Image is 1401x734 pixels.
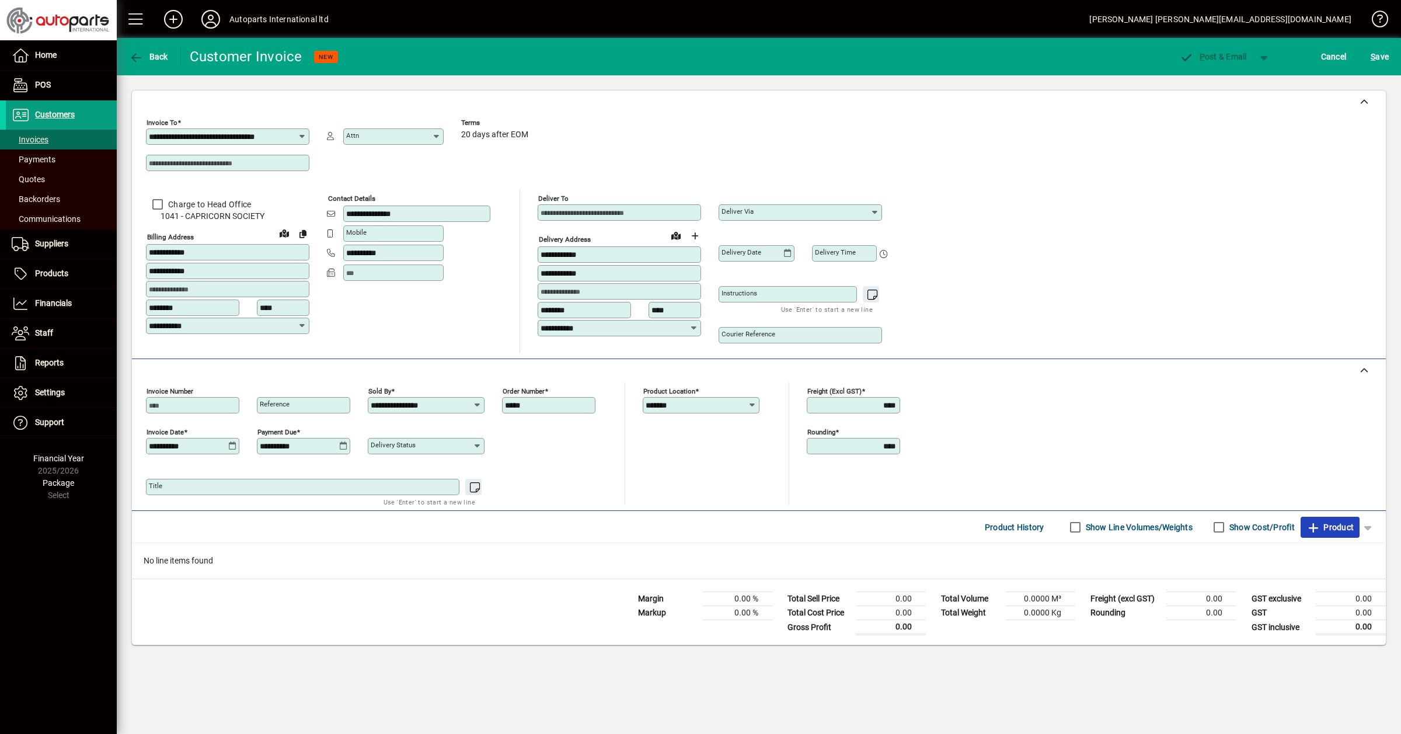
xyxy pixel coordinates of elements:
mat-label: Product location [643,387,695,395]
td: 0.00 [856,620,926,635]
app-page-header-button: Back [117,46,181,67]
td: 0.00 [1316,592,1386,606]
label: Show Line Volumes/Weights [1083,521,1193,533]
span: Product History [985,518,1044,537]
span: Payments [12,155,55,164]
td: 0.00 % [702,592,772,606]
a: Suppliers [6,229,117,259]
span: Home [35,50,57,60]
mat-label: Attn [346,131,359,140]
div: Autoparts International ltd [229,10,329,29]
span: Settings [35,388,65,397]
mat-label: Invoice number [147,387,193,395]
span: Suppliers [35,239,68,248]
mat-label: Delivery status [371,441,416,449]
span: Communications [12,214,81,224]
mat-label: Freight (excl GST) [807,387,862,395]
a: Products [6,259,117,288]
button: Choose address [685,227,704,245]
mat-label: Courier Reference [722,330,775,338]
label: Show Cost/Profit [1227,521,1295,533]
td: Total Weight [935,606,1005,620]
td: 0.00 [856,592,926,606]
td: Margin [632,592,702,606]
mat-hint: Use 'Enter' to start a new line [781,302,873,316]
mat-label: Payment due [257,428,297,436]
a: Quotes [6,169,117,189]
mat-label: Delivery date [722,248,761,256]
td: Total Volume [935,592,1005,606]
td: 0.0000 Kg [1005,606,1075,620]
a: Reports [6,349,117,378]
td: 0.00 [856,606,926,620]
td: Total Cost Price [782,606,856,620]
a: Backorders [6,189,117,209]
button: Product History [980,517,1049,538]
div: No line items found [132,543,1386,579]
button: Add [155,9,192,30]
mat-label: Title [149,482,162,490]
td: Total Sell Price [782,592,856,606]
span: Quotes [12,175,45,184]
td: 0.00 [1166,592,1236,606]
button: Copy to Delivery address [294,224,312,243]
div: [PERSON_NAME] [PERSON_NAME][EMAIL_ADDRESS][DOMAIN_NAME] [1089,10,1351,29]
button: Post & Email [1173,46,1253,67]
a: Settings [6,378,117,408]
a: Home [6,41,117,70]
mat-label: Order number [503,387,545,395]
span: NEW [319,53,333,61]
a: POS [6,71,117,100]
span: Staff [35,328,53,338]
td: Markup [632,606,702,620]
mat-label: Sold by [368,387,391,395]
div: Customer Invoice [190,47,302,66]
span: S [1371,52,1375,61]
span: Financials [35,298,72,308]
span: 1041 - CAPRICORN SOCIETY [146,210,309,222]
span: Support [35,418,64,427]
mat-label: Delivery time [815,248,856,256]
mat-label: Deliver To [538,194,569,203]
span: Backorders [12,194,60,204]
span: Back [129,52,168,61]
td: 0.0000 M³ [1005,592,1075,606]
span: Package [43,478,74,488]
span: Product [1306,518,1354,537]
span: Invoices [12,135,48,144]
td: GST inclusive [1246,620,1316,635]
a: Staff [6,319,117,348]
span: Products [35,269,68,278]
td: Freight (excl GST) [1085,592,1166,606]
mat-label: Reference [260,400,290,408]
button: Back [126,46,171,67]
a: Communications [6,209,117,229]
td: 0.00 % [702,606,772,620]
span: ost & Email [1179,52,1247,61]
td: Gross Profit [782,620,856,635]
mat-hint: Use 'Enter' to start a new line [384,495,475,509]
label: Charge to Head Office [166,199,251,210]
a: Payments [6,149,117,169]
span: 20 days after EOM [461,130,528,140]
mat-label: Invoice date [147,428,184,436]
mat-label: Deliver via [722,207,754,215]
a: Support [6,408,117,437]
a: View on map [667,226,685,245]
td: 0.00 [1166,606,1236,620]
td: GST [1246,606,1316,620]
button: Profile [192,9,229,30]
mat-label: Mobile [346,228,367,236]
span: Cancel [1321,47,1347,66]
span: POS [35,80,51,89]
a: View on map [275,224,294,242]
td: 0.00 [1316,606,1386,620]
td: GST exclusive [1246,592,1316,606]
td: 0.00 [1316,620,1386,635]
a: Knowledge Base [1363,2,1386,40]
mat-label: Rounding [807,428,835,436]
button: Save [1368,46,1392,67]
mat-label: Invoice To [147,119,177,127]
span: P [1200,52,1205,61]
td: Rounding [1085,606,1166,620]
